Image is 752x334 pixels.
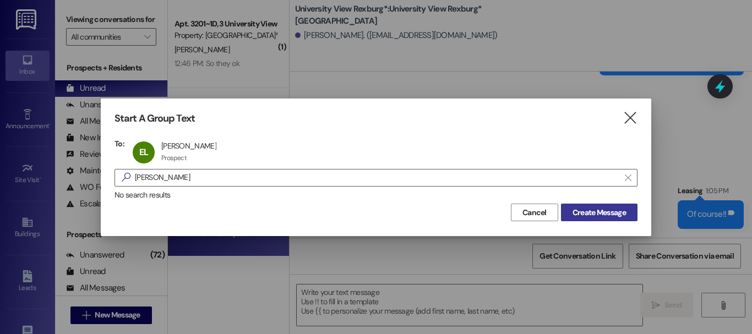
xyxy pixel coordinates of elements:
[625,173,631,182] i: 
[561,204,637,221] button: Create Message
[619,169,637,186] button: Clear text
[522,207,547,218] span: Cancel
[115,112,195,125] h3: Start A Group Text
[511,204,558,221] button: Cancel
[573,207,626,218] span: Create Message
[139,146,148,158] span: EL
[161,154,187,162] div: Prospect
[117,172,135,183] i: 
[135,170,619,185] input: Search for any contact or apartment
[115,189,637,201] div: No search results
[161,141,216,151] div: [PERSON_NAME]
[623,112,637,124] i: 
[115,139,124,149] h3: To:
